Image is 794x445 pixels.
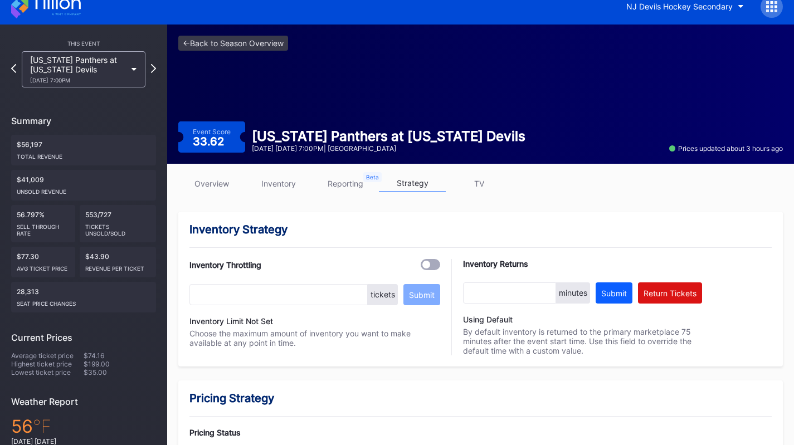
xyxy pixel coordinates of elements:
div: Inventory Returns [463,259,702,268]
div: Highest ticket price [11,360,84,368]
div: tickets [368,284,398,305]
div: [US_STATE] Panthers at [US_STATE] Devils [30,55,126,84]
div: NJ Devils Hockey Secondary [626,2,733,11]
div: Choose the maximum amount of inventory you want to make available at any point in time. [189,329,440,348]
span: ℉ [33,415,51,437]
a: overview [178,175,245,192]
div: [US_STATE] Panthers at [US_STATE] Devils [252,128,525,144]
div: Inventory Limit Not Set [189,316,440,326]
div: Current Prices [11,332,156,343]
div: Prices updated about 3 hours ago [669,144,783,153]
div: Sell Through Rate [17,219,70,237]
div: Event Score [193,128,231,136]
div: Pricing Strategy [189,392,772,405]
a: TV [446,175,513,192]
div: minutes [556,282,590,304]
div: Pricing Status [189,428,440,437]
button: Submit [403,284,440,305]
div: 56 [11,415,156,437]
button: Return Tickets [638,282,702,304]
div: [DATE] [DATE] 7:00PM | [GEOGRAPHIC_DATA] [252,144,525,153]
div: Average ticket price [11,351,84,360]
div: Total Revenue [17,149,150,160]
div: 56.797% [11,205,75,242]
div: Lowest ticket price [11,368,84,376]
div: Using Default [463,315,702,324]
div: Weather Report [11,396,156,407]
div: $56,197 [11,135,156,165]
div: Summary [11,115,156,126]
div: Avg ticket price [17,261,70,272]
button: Submit [596,282,632,304]
div: Tickets Unsold/Sold [85,219,150,237]
div: 28,313 [11,282,156,312]
a: strategy [379,175,446,192]
div: Return Tickets [644,288,696,298]
div: $41,009 [11,170,156,201]
div: $74.16 [84,351,156,360]
a: reporting [312,175,379,192]
div: $77.30 [11,247,75,277]
div: $35.00 [84,368,156,376]
div: Unsold Revenue [17,184,150,195]
div: This Event [11,40,156,47]
a: <-Back to Season Overview [178,36,288,51]
div: [DATE] 7:00PM [30,77,126,84]
div: $199.00 [84,360,156,368]
div: seat price changes [17,296,150,307]
div: 33.62 [193,136,227,147]
div: 553/727 [80,205,156,242]
div: Inventory Throttling [189,260,261,270]
div: By default inventory is returned to the primary marketplace 75 minutes after the event start time... [463,315,702,355]
div: Submit [409,290,435,300]
div: Submit [601,288,627,298]
div: Inventory Strategy [189,223,772,236]
div: $43.90 [80,247,156,277]
div: Revenue per ticket [85,261,150,272]
a: inventory [245,175,312,192]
